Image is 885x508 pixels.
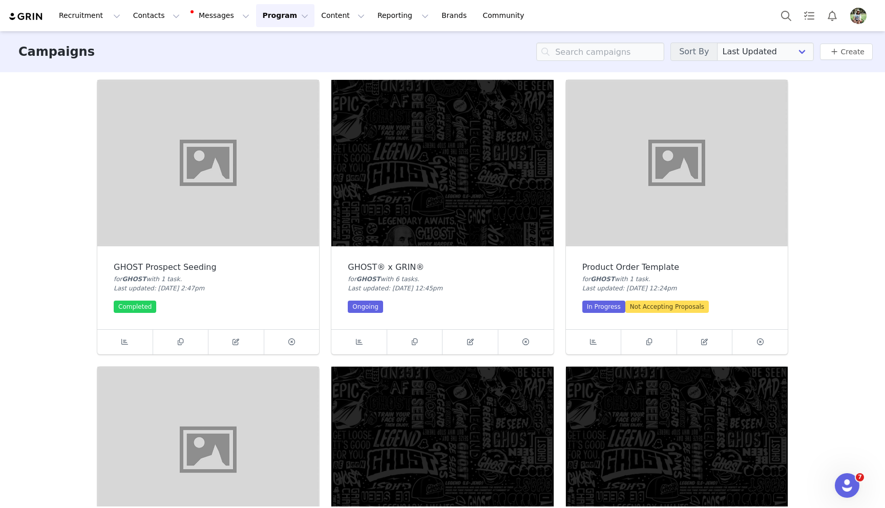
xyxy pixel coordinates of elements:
button: Program [256,4,314,27]
button: Reporting [371,4,435,27]
img: GHOST® x GRIN® [331,80,553,246]
div: Not Accepting Proposals [625,301,709,313]
span: 7 [856,473,864,481]
a: Community [477,4,535,27]
a: Create [828,46,865,58]
img: 632f471e-c958-497e-9c8a-d8a216d440b5.jpg [850,8,867,24]
div: Last updated: [DATE] 2:47pm [114,284,303,293]
img: Product Order Template [566,80,788,246]
a: Brands [435,4,476,27]
div: Completed [114,301,156,313]
button: Create [820,44,873,60]
button: Search [775,4,797,27]
div: In Progress [582,301,625,313]
span: s [414,276,417,283]
button: Notifications [821,4,844,27]
div: GHOST Prospect Seeding [114,263,303,272]
iframe: Intercom live chat [835,473,859,498]
button: Recruitment [53,4,127,27]
a: Tasks [798,4,820,27]
div: Last updated: [DATE] 12:45pm [348,284,537,293]
div: Product Order Template [582,263,771,272]
div: for with 6 task . [348,274,537,284]
span: GHOST [122,276,146,283]
div: for with 1 task . [582,274,771,284]
button: Contacts [127,4,186,27]
img: GHOST Prospect Seeding [97,80,319,246]
button: Messages [186,4,256,27]
div: for with 1 task . [114,274,303,284]
span: GHOST [591,276,615,283]
div: Ongoing [348,301,383,313]
div: GHOST® x GRIN® [348,263,537,272]
button: Profile [844,8,877,24]
img: grin logo [8,12,44,22]
span: GHOST [356,276,381,283]
button: Content [315,4,371,27]
h3: Campaigns [18,43,95,61]
input: Search campaigns [536,43,664,61]
div: Last updated: [DATE] 12:24pm [582,284,771,293]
